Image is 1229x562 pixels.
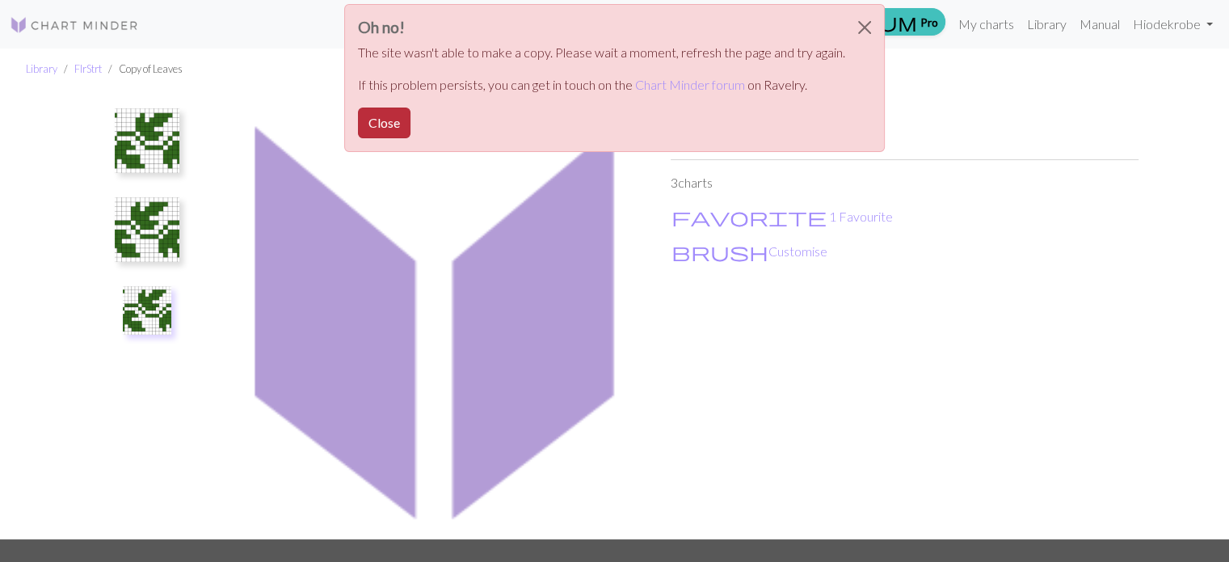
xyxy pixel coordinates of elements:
[358,18,845,36] h3: Oh no!
[845,5,884,50] button: Close
[203,90,671,539] img: Copy of Leaves
[671,240,768,263] span: brush
[635,77,745,92] a: Chart Minder forum
[671,173,1139,192] p: 3 charts
[358,75,845,95] p: If this problem persists, you can get in touch on the on Ravelry.
[358,108,410,138] button: Close
[358,43,845,62] p: The site wasn't able to make a copy. Please wait a moment, refresh the page and try again.
[123,286,171,335] img: Copy of Leaves
[671,206,894,227] button: Favourite 1 Favourite
[671,205,827,228] span: favorite
[671,207,827,226] i: Favourite
[671,242,768,261] i: Customise
[115,197,179,262] img: Copy of Leaves
[671,241,828,262] button: CustomiseCustomise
